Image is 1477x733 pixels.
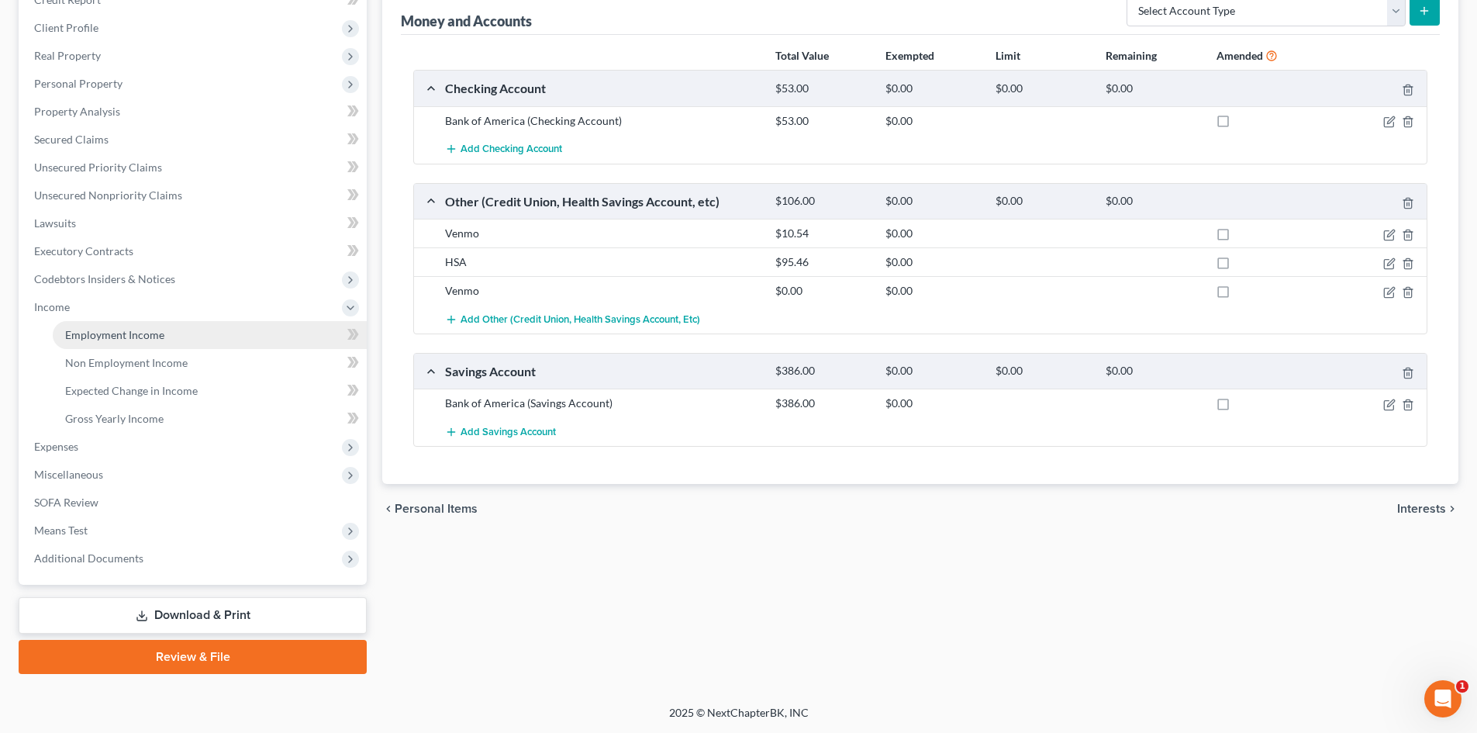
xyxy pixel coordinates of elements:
div: $0.00 [878,283,988,299]
div: $0.00 [1098,194,1208,209]
span: Expenses [34,440,78,453]
a: Executory Contracts [22,237,367,265]
span: Interests [1397,503,1446,515]
button: chevron_left Personal Items [382,503,478,515]
span: Lawsuits [34,216,76,230]
button: Interests chevron_right [1397,503,1458,515]
div: $0.00 [878,194,988,209]
span: Codebtors Insiders & Notices [34,272,175,285]
div: $0.00 [878,81,988,96]
div: $10.54 [768,226,878,241]
div: Checking Account [437,80,768,96]
div: $0.00 [1098,81,1208,96]
span: Means Test [34,524,88,537]
div: $386.00 [768,396,878,411]
i: chevron_left [382,503,395,515]
a: Lawsuits [22,209,367,237]
div: Money and Accounts [401,12,532,30]
span: Expected Change in Income [65,384,198,397]
a: Gross Yearly Income [53,405,367,433]
div: $0.00 [988,364,1098,379]
div: Venmo [437,283,768,299]
span: Add Other (Credit Union, Health Savings Account, etc) [461,313,700,326]
a: Non Employment Income [53,349,367,377]
span: Add Savings Account [461,426,556,438]
div: 2025 © NextChapterBK, INC [297,705,1181,733]
div: $95.46 [768,254,878,270]
div: $53.00 [768,113,878,129]
a: Employment Income [53,321,367,349]
span: Client Profile [34,21,98,34]
span: Real Property [34,49,101,62]
div: $106.00 [768,194,878,209]
div: $386.00 [768,364,878,379]
span: Executory Contracts [34,244,133,258]
div: $0.00 [878,396,988,411]
iframe: Intercom live chat [1424,680,1461,717]
span: SOFA Review [34,496,98,509]
div: $0.00 [988,194,1098,209]
span: Add Checking Account [461,143,562,156]
div: $0.00 [768,283,878,299]
div: Bank of America (Savings Account) [437,396,768,411]
a: Unsecured Priority Claims [22,154,367,182]
span: Additional Documents [34,551,143,565]
span: Gross Yearly Income [65,412,164,425]
strong: Limit [996,49,1020,62]
div: Bank of America (Checking Account) [437,113,768,129]
span: Employment Income [65,328,164,341]
a: Download & Print [19,597,367,634]
button: Add Checking Account [445,135,562,164]
div: $0.00 [878,364,988,379]
a: Property Analysis [22,98,367,126]
div: Savings Account [437,363,768,379]
div: $53.00 [768,81,878,96]
span: Property Analysis [34,105,120,118]
span: Non Employment Income [65,356,188,369]
button: Add Other (Credit Union, Health Savings Account, etc) [445,305,700,334]
strong: Amended [1216,49,1263,62]
span: Miscellaneous [34,468,103,481]
div: $0.00 [988,81,1098,96]
div: $0.00 [1098,364,1208,379]
div: $0.00 [878,254,988,270]
a: Review & File [19,640,367,674]
a: Secured Claims [22,126,367,154]
span: 1 [1456,680,1468,693]
button: Add Savings Account [445,417,556,446]
span: Unsecured Nonpriority Claims [34,188,182,202]
i: chevron_right [1446,503,1458,515]
a: Unsecured Nonpriority Claims [22,182,367,209]
div: $0.00 [878,226,988,241]
span: Personal Property [34,77,123,90]
span: Personal Items [395,503,478,515]
span: Unsecured Priority Claims [34,161,162,174]
strong: Exempted [885,49,934,62]
strong: Total Value [775,49,829,62]
div: $0.00 [878,113,988,129]
div: Venmo [437,226,768,241]
div: Other (Credit Union, Health Savings Account, etc) [437,193,768,209]
strong: Remaining [1106,49,1157,62]
span: Income [34,300,70,313]
div: HSA [437,254,768,270]
a: SOFA Review [22,489,367,517]
span: Secured Claims [34,133,109,146]
a: Expected Change in Income [53,377,367,405]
